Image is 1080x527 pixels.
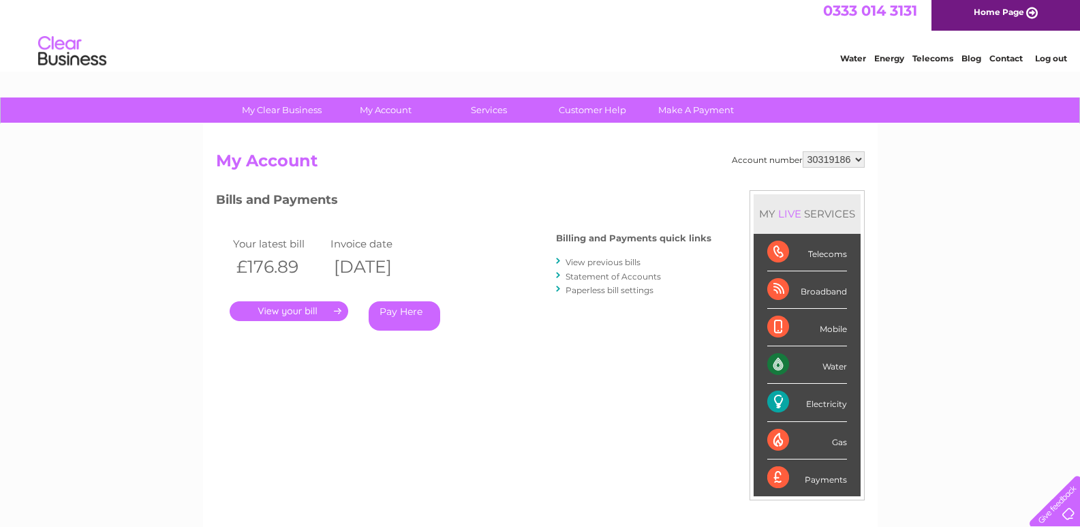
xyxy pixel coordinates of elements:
[767,234,847,271] div: Telecoms
[566,271,661,282] a: Statement of Accounts
[775,207,804,220] div: LIVE
[327,253,425,281] th: [DATE]
[640,97,752,123] a: Make A Payment
[767,346,847,384] div: Water
[369,301,440,331] a: Pay Here
[874,58,904,68] a: Energy
[767,422,847,460] div: Gas
[230,301,348,321] a: .
[767,309,847,346] div: Mobile
[989,58,1023,68] a: Contact
[230,235,328,253] td: Your latest bill
[329,97,442,123] a: My Account
[732,151,865,168] div: Account number
[840,58,866,68] a: Water
[566,257,641,267] a: View previous bills
[556,233,711,243] h4: Billing and Payments quick links
[536,97,649,123] a: Customer Help
[767,460,847,496] div: Payments
[767,271,847,309] div: Broadband
[767,384,847,421] div: Electricity
[566,285,653,295] a: Paperless bill settings
[327,235,425,253] td: Invoice date
[961,58,981,68] a: Blog
[823,7,917,24] a: 0333 014 3131
[433,97,545,123] a: Services
[230,253,328,281] th: £176.89
[216,151,865,177] h2: My Account
[216,190,711,214] h3: Bills and Payments
[912,58,953,68] a: Telecoms
[219,7,863,66] div: Clear Business is a trading name of Verastar Limited (registered in [GEOGRAPHIC_DATA] No. 3667643...
[226,97,338,123] a: My Clear Business
[754,194,861,233] div: MY SERVICES
[1035,58,1067,68] a: Log out
[37,35,107,77] img: logo.png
